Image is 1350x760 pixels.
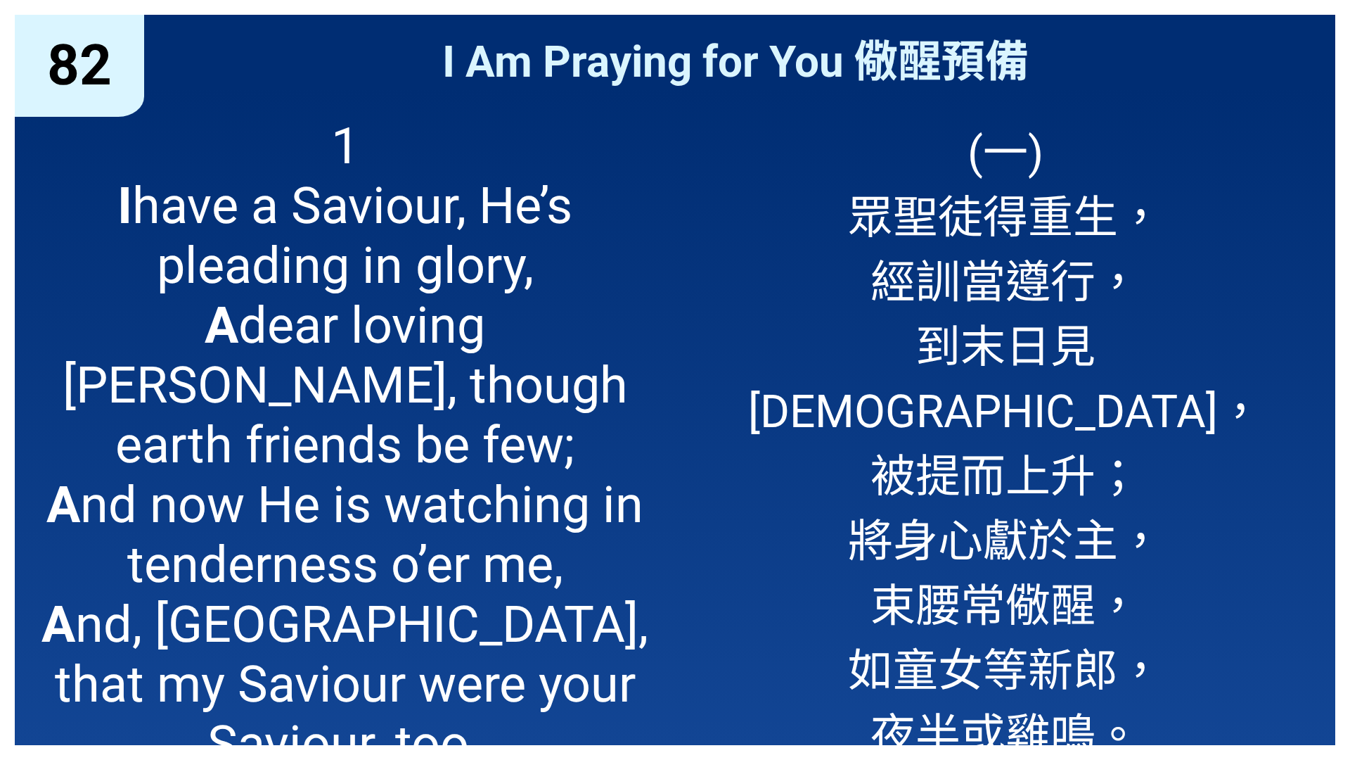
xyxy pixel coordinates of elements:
b: A [46,475,80,535]
b: I [117,176,132,236]
b: A [205,296,238,355]
b: A [41,595,75,654]
span: I Am Praying for You 儆醒預備 [442,26,1029,89]
span: 82 [47,32,112,99]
